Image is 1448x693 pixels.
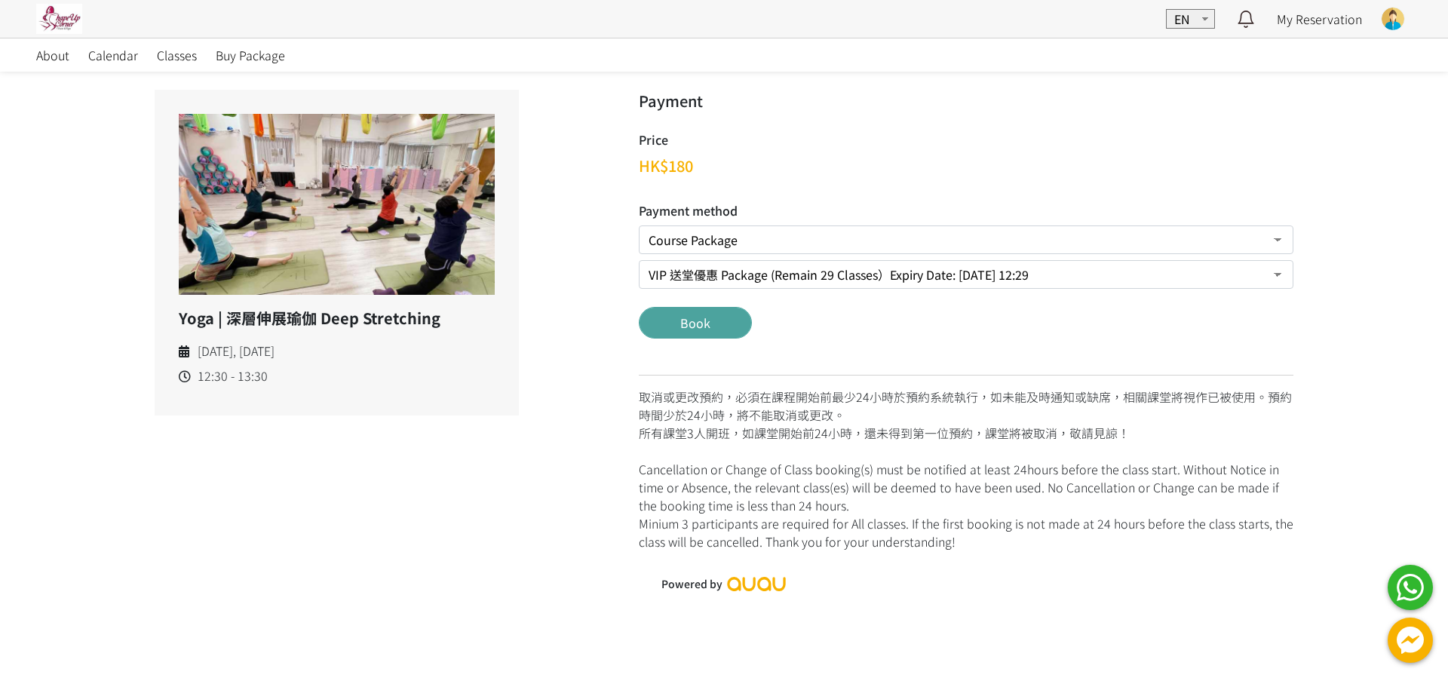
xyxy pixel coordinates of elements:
h5: Yoga | 深層伸展瑜伽 Deep Stretching [179,307,495,330]
a: About [36,38,69,72]
a: Buy Package [216,38,285,72]
span: 12:30 - 13:30 [198,366,268,385]
a: My Reservation [1277,10,1362,28]
img: pwrjsa6bwyY3YIpa3AKFwK20yMmKifvYlaMXwTp1.jpg [36,4,82,34]
span: Buy Package [216,46,285,64]
span: About [36,46,69,64]
span: HK$180 [639,155,693,176]
div: 取消或更改預約，必須在課程開始前最少24小時於預約系統執行，如未能及時通知或缺席，相關課堂將視作已被使用。預約時間少於24小時，將不能取消或更改。 所有課堂3人開班，如課堂開始前24小時，還未得... [639,375,1293,550]
span: Calendar [88,46,138,64]
span: [DATE], [DATE] [198,342,275,360]
h5: Payment method [639,201,1293,219]
h3: Payment [639,90,1293,112]
button: Book [639,307,752,339]
span: Classes [157,46,197,64]
a: Calendar [88,38,138,72]
a: Classes [157,38,197,72]
h5: Price [639,130,693,149]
